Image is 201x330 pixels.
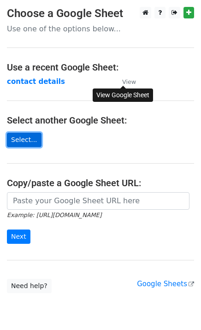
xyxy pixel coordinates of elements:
h4: Copy/paste a Google Sheet URL: [7,177,194,189]
h3: Choose a Google Sheet [7,7,194,20]
iframe: Chat Widget [155,286,201,330]
a: Google Sheets [137,280,194,288]
a: Need help? [7,279,52,293]
a: contact details [7,77,65,86]
small: Example: [URL][DOMAIN_NAME] [7,212,101,218]
small: View [122,78,136,85]
a: View [113,77,136,86]
p: Use one of the options below... [7,24,194,34]
div: View Google Sheet [93,88,153,102]
input: Paste your Google Sheet URL here [7,192,189,210]
input: Next [7,230,30,244]
h4: Use a recent Google Sheet: [7,62,194,73]
h4: Select another Google Sheet: [7,115,194,126]
a: Select... [7,133,41,147]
